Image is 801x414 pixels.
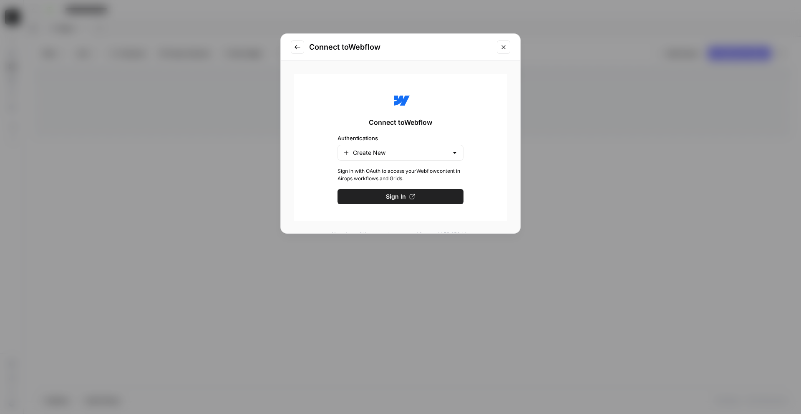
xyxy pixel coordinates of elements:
button: Sign In [338,189,463,204]
span: Connect to Webflow [369,117,432,127]
span: Sign In [386,192,406,201]
button: Close modal [497,40,510,54]
p: Your data will be securely encrypted & stored AES 256-bit. [294,231,507,238]
input: Create New [353,149,448,157]
h2: Connect to Webflow [309,41,492,53]
span: Sign in with OAuth to access your Webflow content in Airops workflows and Grids. [338,167,463,182]
button: Go to previous step [291,40,304,54]
label: Authentications [338,134,463,142]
